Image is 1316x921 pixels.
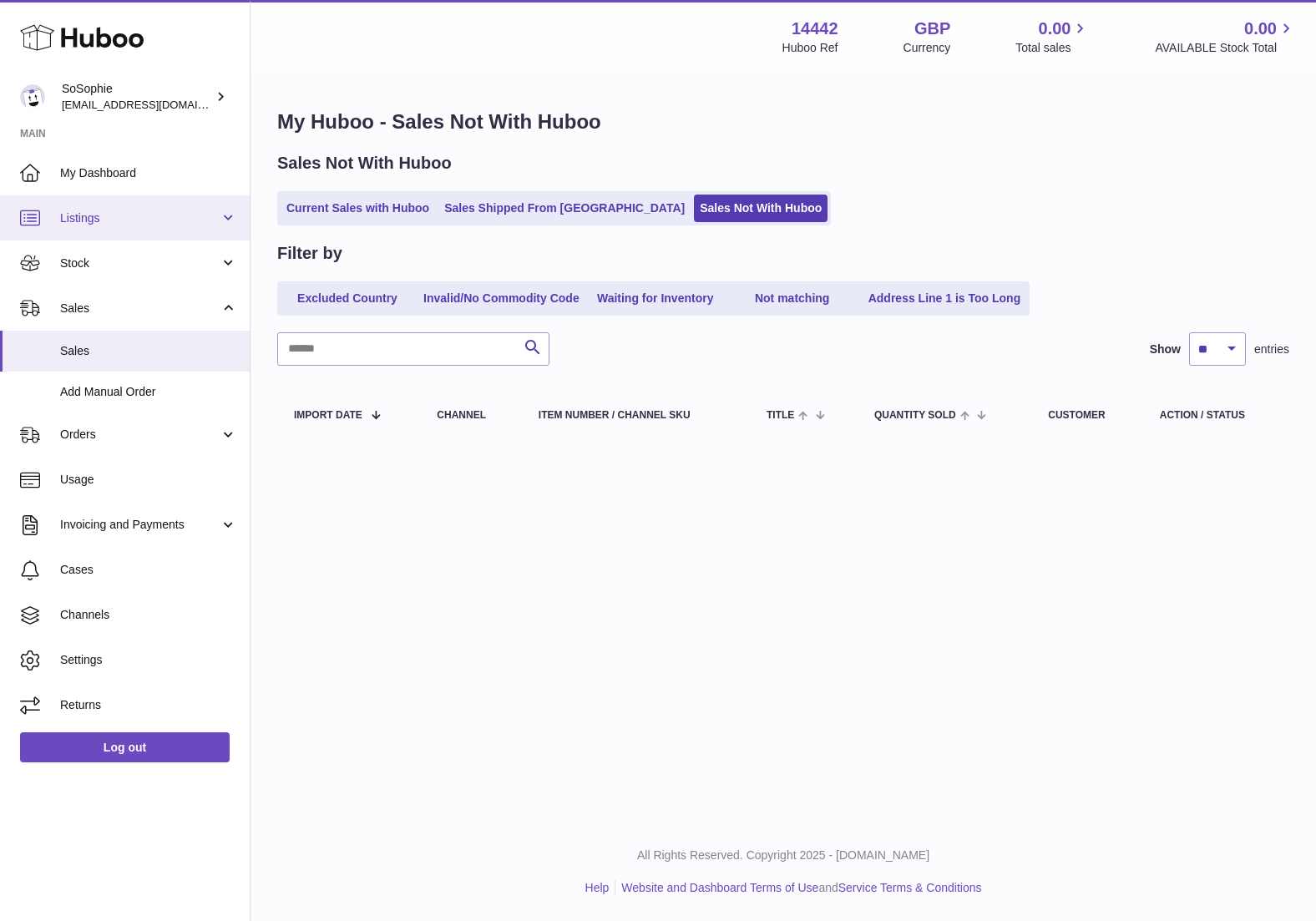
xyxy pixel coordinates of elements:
[1254,342,1289,357] span: entries
[615,880,981,896] li: and
[60,652,237,668] span: Settings
[1244,18,1277,40] span: 0.00
[277,152,452,175] h2: Sales Not With Huboo
[585,881,610,894] a: Help
[437,410,505,421] div: Channel
[792,18,838,40] strong: 14442
[60,697,237,713] span: Returns
[863,285,1027,312] a: Address Line 1 is Too Long
[1015,40,1090,56] span: Total sales
[903,40,951,56] div: Currency
[694,195,828,222] a: Sales Not With Huboo
[277,109,1289,135] h1: My Huboo - Sales Not With Huboo
[838,881,982,894] a: Service Terms & Conditions
[60,472,237,488] span: Usage
[60,384,237,400] span: Add Manual Order
[20,84,45,109] img: info@thebigclick.co.uk
[281,195,435,222] a: Current Sales with Huboo
[1039,18,1071,40] span: 0.00
[277,242,342,265] h2: Filter by
[914,18,950,40] strong: GBP
[60,607,237,623] span: Channels
[60,562,237,578] span: Cases
[60,427,220,443] span: Orders
[1015,18,1090,56] a: 0.00 Total sales
[782,40,838,56] div: Huboo Ref
[418,285,585,312] a: Invalid/No Commodity Code
[1160,410,1273,421] div: Action / Status
[264,848,1303,863] p: All Rights Reserved. Copyright 2025 - [DOMAIN_NAME]
[281,285,414,312] a: Excluded Country
[294,410,362,421] span: Import date
[589,285,722,312] a: Waiting for Inventory
[62,81,212,113] div: SoSophie
[20,732,230,762] a: Log out
[726,285,859,312] a: Not matching
[767,410,794,421] span: Title
[438,195,691,222] a: Sales Shipped From [GEOGRAPHIC_DATA]
[60,256,220,271] span: Stock
[1155,40,1296,56] span: AVAILABLE Stock Total
[874,410,956,421] span: Quantity Sold
[1048,410,1126,421] div: Customer
[539,410,733,421] div: Item Number / Channel SKU
[60,165,237,181] span: My Dashboard
[60,210,220,226] span: Listings
[621,881,818,894] a: Website and Dashboard Terms of Use
[60,343,237,359] span: Sales
[1155,18,1296,56] a: 0.00 AVAILABLE Stock Total
[60,517,220,533] span: Invoicing and Payments
[60,301,220,316] span: Sales
[1150,342,1181,357] label: Show
[62,98,245,111] span: [EMAIL_ADDRESS][DOMAIN_NAME]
